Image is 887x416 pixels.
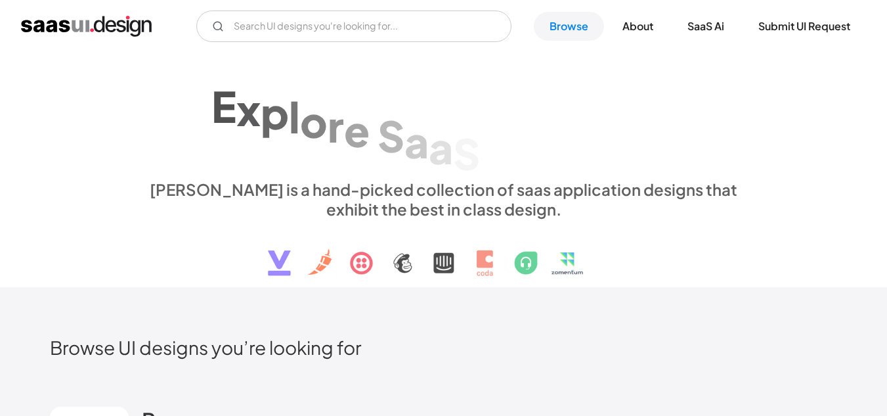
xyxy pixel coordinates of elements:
[289,91,300,142] div: l
[236,83,261,134] div: x
[50,336,838,359] h2: Browse UI designs you’re looking for
[21,16,152,37] a: home
[211,80,236,131] div: E
[196,11,511,42] input: Search UI designs you're looking for...
[196,11,511,42] form: Email Form
[261,87,289,138] div: p
[142,179,746,219] div: [PERSON_NAME] is a hand-picked collection of saas application designs that exhibit the best in cl...
[300,95,328,146] div: o
[245,219,643,287] img: text, icon, saas logo
[344,105,370,156] div: e
[142,66,746,167] h1: Explore SaaS UI design patterns & interactions.
[672,12,740,41] a: SaaS Ai
[429,122,453,173] div: a
[453,128,480,179] div: S
[378,110,404,161] div: S
[534,12,604,41] a: Browse
[607,12,669,41] a: About
[743,12,866,41] a: Submit UI Request
[404,116,429,166] div: a
[328,100,344,150] div: r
